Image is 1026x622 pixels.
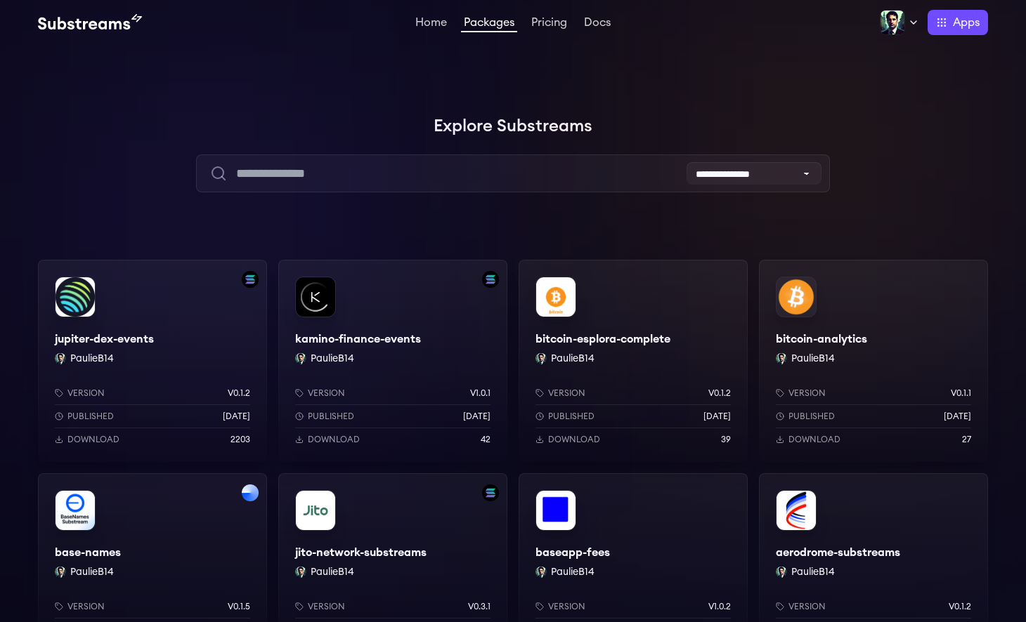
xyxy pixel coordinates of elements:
p: Download [67,434,119,445]
p: Published [548,411,595,422]
a: Pricing [528,17,570,31]
p: Version [788,601,826,612]
button: PaulieB14 [551,352,595,366]
p: Download [788,434,840,445]
p: v0.1.2 [708,388,731,399]
h1: Explore Substreams [38,112,988,140]
p: Published [67,411,114,422]
p: v0.1.2 [228,388,250,399]
p: Version [308,601,345,612]
p: v1.0.2 [708,601,731,612]
p: [DATE] [944,411,971,422]
button: PaulieB14 [70,352,114,366]
button: PaulieB14 [311,352,354,366]
p: Version [67,601,105,612]
p: v0.1.5 [228,601,250,612]
button: PaulieB14 [791,565,835,579]
img: Profile [880,10,905,35]
p: Version [548,601,585,612]
a: bitcoin-analyticsbitcoin-analyticsPaulieB14 PaulieB14Versionv0.1.1Published[DATE]Download27 [759,260,988,462]
p: v0.1.1 [951,388,971,399]
p: [DATE] [463,411,491,422]
span: Apps [953,14,980,31]
p: Version [548,388,585,399]
button: PaulieB14 [551,565,595,579]
p: Version [308,388,345,399]
p: Download [548,434,600,445]
p: v0.1.2 [949,601,971,612]
img: Filter by solana network [482,271,499,288]
button: PaulieB14 [791,352,835,366]
img: Filter by base network [242,484,259,501]
a: Docs [581,17,613,31]
a: bitcoin-esplora-completebitcoin-esplora-completePaulieB14 PaulieB14Versionv0.1.2Published[DATE]Do... [519,260,748,462]
a: Filter by solana networkjupiter-dex-eventsjupiter-dex-eventsPaulieB14 PaulieB14Versionv0.1.2Publi... [38,260,267,462]
p: [DATE] [703,411,731,422]
p: [DATE] [223,411,250,422]
p: 39 [721,434,731,445]
p: Version [788,388,826,399]
p: Published [308,411,354,422]
a: Filter by solana networkkamino-finance-eventskamino-finance-eventsPaulieB14 PaulieB14Versionv1.0.... [278,260,507,462]
p: 27 [962,434,971,445]
button: PaulieB14 [70,565,114,579]
img: Substream's logo [38,14,142,31]
p: Version [67,388,105,399]
a: Packages [461,17,517,32]
img: Filter by solana network [242,271,259,288]
p: 2203 [230,434,250,445]
p: v1.0.1 [470,388,491,399]
p: v0.3.1 [468,601,491,612]
p: 42 [481,434,491,445]
p: Download [308,434,360,445]
button: PaulieB14 [311,565,354,579]
p: Published [788,411,835,422]
img: Filter by solana network [482,484,499,501]
a: Home [413,17,450,31]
